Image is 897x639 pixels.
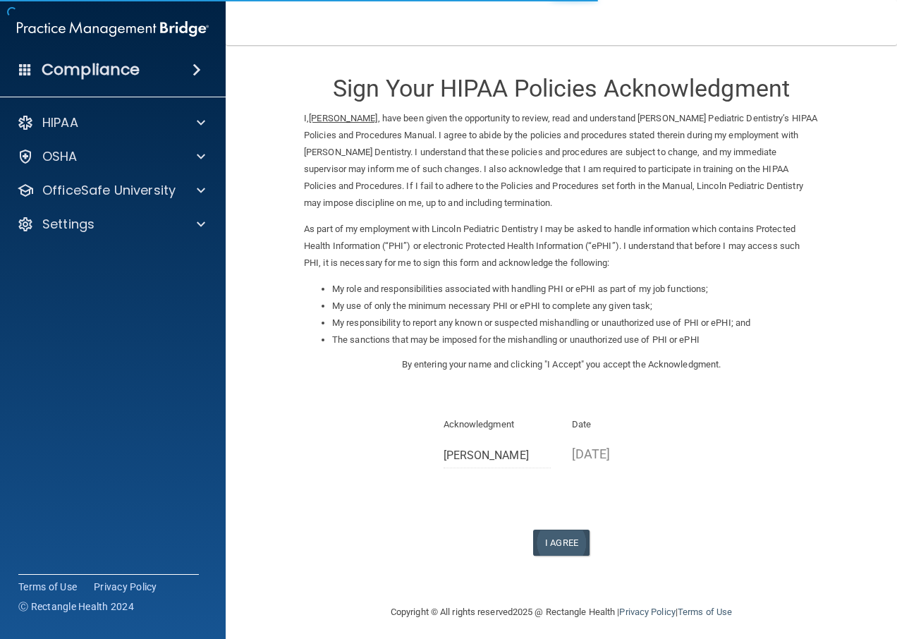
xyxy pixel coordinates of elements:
p: Date [572,416,680,433]
a: OfficeSafe University [17,182,205,199]
span: Ⓒ Rectangle Health 2024 [18,600,134,614]
a: HIPAA [17,114,205,131]
h3: Sign Your HIPAA Policies Acknowledgment [304,75,819,102]
button: I Agree [533,530,590,556]
a: OSHA [17,148,205,165]
a: Terms of Use [678,607,732,617]
h4: Compliance [42,60,140,80]
a: Settings [17,216,205,233]
input: Full Name [444,442,551,468]
p: By entering your name and clicking "I Accept" you accept the Acknowledgment. [304,356,819,373]
img: PMB logo [17,15,209,43]
li: My role and responsibilities associated with handling PHI or ePHI as part of my job functions; [332,281,819,298]
div: Copyright © All rights reserved 2025 @ Rectangle Health | | [304,590,819,635]
p: OfficeSafe University [42,182,176,199]
a: Terms of Use [18,580,77,594]
p: As part of my employment with Lincoln Pediatric Dentistry I may be asked to handle information wh... [304,221,819,272]
li: My use of only the minimum necessary PHI or ePHI to complete any given task; [332,298,819,315]
p: HIPAA [42,114,78,131]
a: Privacy Policy [619,607,675,617]
p: Acknowledgment [444,416,551,433]
p: Settings [42,216,94,233]
p: OSHA [42,148,78,165]
iframe: Drift Widget Chat Controller [653,539,880,595]
li: My responsibility to report any known or suspected mishandling or unauthorized use of PHI or ePHI... [332,315,819,331]
p: I, , have been given the opportunity to review, read and understand [PERSON_NAME] Pediatric Denti... [304,110,819,212]
ins: [PERSON_NAME] [309,113,377,123]
p: [DATE] [572,442,680,465]
li: The sanctions that may be imposed for the mishandling or unauthorized use of PHI or ePHI [332,331,819,348]
a: Privacy Policy [94,580,157,594]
